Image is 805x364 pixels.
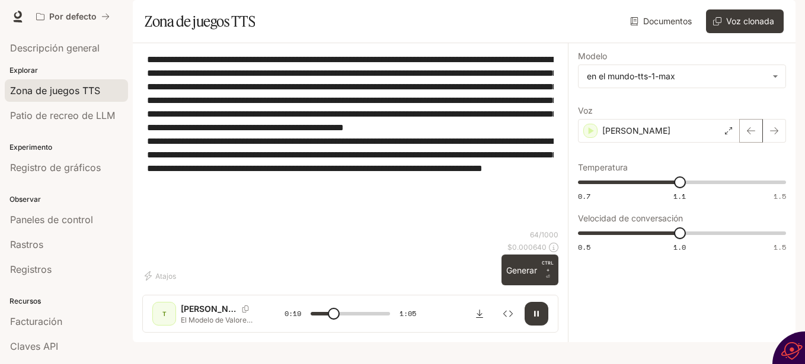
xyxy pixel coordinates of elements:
[237,305,254,313] button: Copiar ID de voz
[546,274,550,279] font: ⏎
[49,11,97,21] font: Por defecto
[31,5,115,28] button: Todos los espacios de trabajo
[285,308,301,320] span: 0:19
[579,65,785,88] div: en el mundo-tts-1-max
[578,105,593,115] font: Voz
[578,162,628,172] font: Temperatura
[673,242,686,252] font: 1.0
[726,16,774,26] font: Voz clonada
[774,191,786,201] font: 1.5
[181,304,250,314] font: [PERSON_NAME]
[774,242,786,252] font: 1.5
[496,302,520,326] button: Inspeccionar
[673,191,686,201] font: 1.1
[142,266,181,285] button: Atajos
[506,265,537,275] font: Generar
[706,9,784,33] button: Voz clonada
[578,191,590,201] font: 0.7
[578,213,683,223] font: Velocidad de conversación
[162,310,167,317] font: T
[145,12,255,30] font: Zona de juegos TTS
[501,255,558,285] button: GenerarCTRL +⏎
[400,308,416,318] font: 1:05
[602,125,670,136] font: [PERSON_NAME]
[587,71,675,81] font: en el mundo-tts-1-max
[578,51,607,61] font: Modelo
[643,16,692,26] font: Documentos
[468,302,491,326] button: Descargar audio
[155,272,176,281] font: Atajos
[628,9,697,33] a: Documentos
[542,260,554,273] font: CTRL +
[578,242,590,252] font: 0.5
